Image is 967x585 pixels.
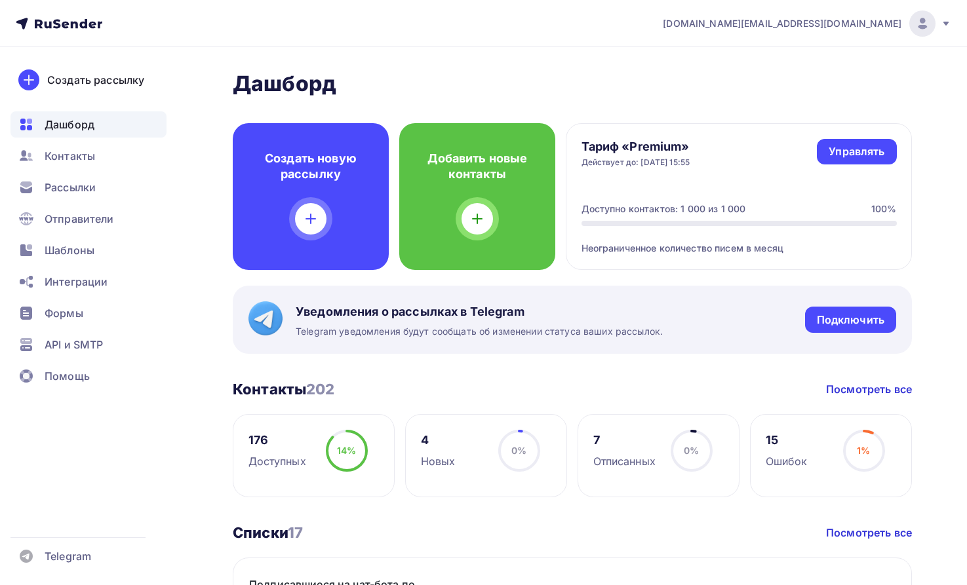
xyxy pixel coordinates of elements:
[248,432,306,448] div: 176
[829,144,884,159] div: Управлять
[45,242,94,258] span: Шаблоны
[306,381,334,398] span: 202
[593,432,656,448] div: 7
[45,305,83,321] span: Формы
[233,71,912,97] h2: Дашборд
[10,143,167,169] a: Контакты
[857,445,870,456] span: 1%
[45,368,90,384] span: Помощь
[248,453,306,469] div: Доступных
[582,202,746,216] div: Доступно контактов: 1 000 из 1 000
[663,10,951,37] a: [DOMAIN_NAME][EMAIL_ADDRESS][DOMAIN_NAME]
[684,445,699,456] span: 0%
[10,174,167,200] a: Рассылки
[871,202,897,216] div: 100%
[826,525,912,540] a: Посмотреть все
[582,157,690,168] div: Действует до: [DATE] 15:55
[47,72,144,88] div: Создать рассылку
[582,139,690,155] h4: Тариф «Premium»
[511,445,526,456] span: 0%
[296,325,663,338] span: Telegram уведомления будут сообщать об изменении статуса ваших рассылок.
[766,453,808,469] div: Ошибок
[826,381,912,397] a: Посмотреть все
[296,304,663,320] span: Уведомления о рассылках в Telegram
[233,523,303,542] h3: Списки
[10,237,167,263] a: Шаблоны
[45,548,91,564] span: Telegram
[45,117,94,132] span: Дашборд
[663,17,901,30] span: [DOMAIN_NAME][EMAIL_ADDRESS][DOMAIN_NAME]
[421,432,456,448] div: 4
[45,274,108,290] span: Интеграции
[420,151,534,182] h4: Добавить новые контакты
[766,432,808,448] div: 15
[421,453,456,469] div: Новых
[288,524,303,541] span: 17
[10,206,167,232] a: Отправители
[817,312,884,328] div: Подключить
[45,148,95,164] span: Контакты
[337,445,356,456] span: 14%
[10,111,167,138] a: Дашборд
[45,211,114,227] span: Отправители
[233,380,335,398] h3: Контакты
[10,300,167,326] a: Формы
[45,179,96,195] span: Рассылки
[593,453,656,469] div: Отписанных
[582,226,897,255] div: Неограниченное количество писем в месяц
[254,151,368,182] h4: Создать новую рассылку
[45,337,103,352] span: API и SMTP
